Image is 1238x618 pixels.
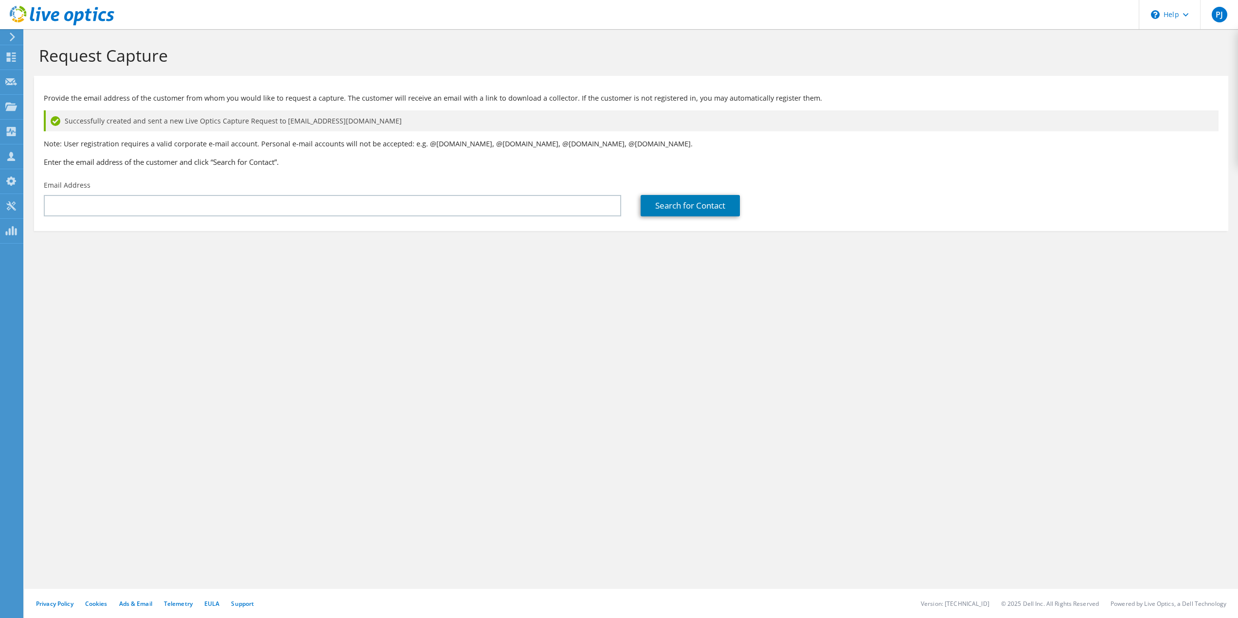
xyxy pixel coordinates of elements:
[204,600,219,608] a: EULA
[44,93,1219,104] p: Provide the email address of the customer from whom you would like to request a capture. The cust...
[1212,7,1227,22] span: PJ
[65,116,402,126] span: Successfully created and sent a new Live Optics Capture Request to [EMAIL_ADDRESS][DOMAIN_NAME]
[44,139,1219,149] p: Note: User registration requires a valid corporate e-mail account. Personal e-mail accounts will ...
[85,600,108,608] a: Cookies
[119,600,152,608] a: Ads & Email
[44,180,90,190] label: Email Address
[1001,600,1099,608] li: © 2025 Dell Inc. All Rights Reserved
[1151,10,1160,19] svg: \n
[39,45,1219,66] h1: Request Capture
[36,600,73,608] a: Privacy Policy
[44,157,1219,167] h3: Enter the email address of the customer and click “Search for Contact”.
[921,600,989,608] li: Version: [TECHNICAL_ID]
[1111,600,1226,608] li: Powered by Live Optics, a Dell Technology
[164,600,193,608] a: Telemetry
[641,195,740,216] a: Search for Contact
[231,600,254,608] a: Support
